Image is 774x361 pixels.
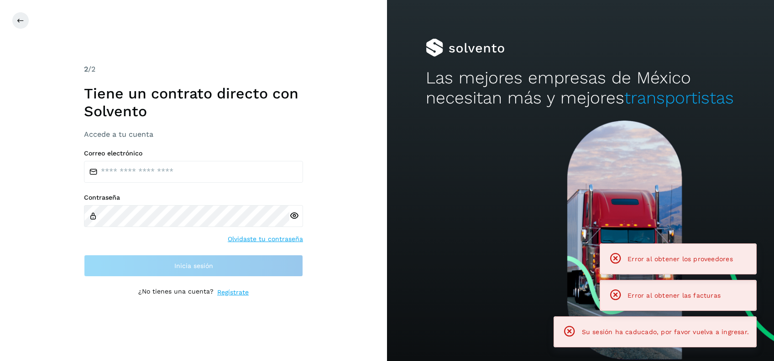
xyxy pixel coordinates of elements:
[628,255,733,263] span: Error al obtener los proveedores
[228,234,303,244] a: Olvidaste tu contraseña
[138,288,214,297] p: ¿No tienes una cuenta?
[624,88,734,108] span: transportistas
[628,292,721,299] span: Error al obtener las facturas
[426,68,735,108] h2: Las mejores empresas de México necesitan más y mejores
[84,255,303,277] button: Inicia sesión
[84,130,303,139] h3: Accede a tu cuenta
[84,85,303,120] h1: Tiene un contrato directo con Solvento
[84,65,88,73] span: 2
[84,64,303,75] div: /2
[217,288,249,297] a: Regístrate
[84,194,303,201] label: Contraseña
[84,150,303,157] label: Correo electrónico
[582,328,749,335] span: Su sesión ha caducado, por favor vuelva a ingresar.
[174,263,213,269] span: Inicia sesión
